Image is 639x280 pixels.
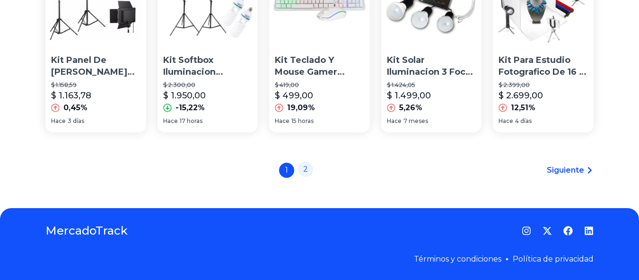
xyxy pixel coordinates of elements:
span: 15 horas [291,117,314,125]
p: 19,09% [287,102,315,114]
span: Hace [499,117,513,125]
p: $ 1.424,05 [387,81,476,89]
span: 17 horas [180,117,202,125]
a: 2 [298,162,313,177]
a: Siguiente [547,165,594,176]
p: $ 1.950,00 [163,89,206,102]
span: 7 meses [403,117,428,125]
p: 5,26% [399,102,422,114]
span: Siguiente [547,165,584,176]
p: $ 2.399,00 [499,81,588,89]
p: $ 419,00 [275,81,364,89]
span: Hace [51,117,66,125]
p: $ 1.158,59 [51,81,140,89]
p: $ 499,00 [275,89,313,102]
p: Kit Solar Iluminacion 3 Focos Led, Bateria, Panel, 6watts [387,54,476,78]
p: Kit Softbox Iluminacion Fotografia Video [PERSON_NAME] Continua Soft [163,54,253,78]
p: -15,22% [175,102,205,114]
p: $ 1.499,00 [387,89,431,102]
p: $ 1.163,78 [51,89,91,102]
p: Kit Para Estudio Fotografico De 16 X 16 , Iluminacion Led [499,54,588,78]
a: Instagram [522,226,531,236]
p: 0,45% [63,102,88,114]
p: $ 2.300,00 [163,81,253,89]
a: Términos y condiciones [414,254,501,263]
a: Twitter [543,226,552,236]
p: Kit Panel De [PERSON_NAME] Led Para Iluminacion Fotografía 2pcs+remoto [51,54,140,78]
p: $ 2.699,00 [499,89,543,102]
span: 4 días [515,117,532,125]
a: LinkedIn [584,226,594,236]
a: Política de privacidad [513,254,594,263]
span: Hace [163,117,178,125]
p: Kit Teclado Y Mouse Gamer Xtreme Pc Usb Iluminacion Led [275,54,364,78]
span: 3 días [68,117,84,125]
span: Hace [275,117,289,125]
p: 12,51% [511,102,535,114]
a: Facebook [563,226,573,236]
a: MercadoTrack [45,223,128,238]
span: Hace [387,117,402,125]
